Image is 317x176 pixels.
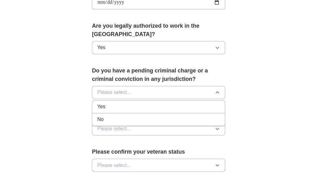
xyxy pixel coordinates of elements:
[97,161,131,169] span: Please select...
[97,44,105,51] span: Yes
[92,41,225,54] button: Yes
[97,89,131,96] span: Please select...
[92,22,225,39] label: Are you legally authorized to work in the [GEOGRAPHIC_DATA]?
[97,103,105,110] span: Yes
[97,125,131,132] span: Please select...
[92,159,225,172] button: Please select...
[97,116,103,123] span: No
[92,148,225,156] label: Please confirm your veteran status
[92,67,225,83] label: Do you have a pending criminal charge or a criminal conviction in any jurisdiction?
[92,122,225,135] button: Please select...
[92,86,225,99] button: Please select...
